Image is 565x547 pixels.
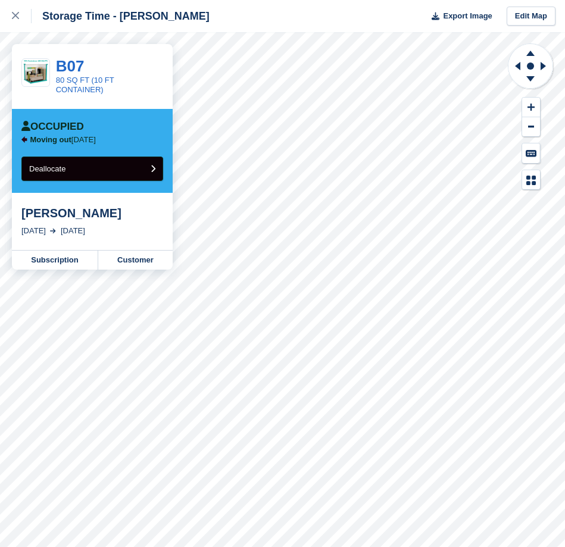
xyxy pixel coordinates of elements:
a: Subscription [12,251,98,270]
span: Moving out [30,135,71,144]
img: arrow-left-icn-90495f2de72eb5bd0bd1c3c35deca35cc13f817d75bef06ecd7c0b315636ce7e.svg [21,136,27,143]
a: 80 SQ FT (10 FT CONTAINER) [56,76,114,94]
a: Edit Map [507,7,555,26]
span: Export Image [443,10,492,22]
div: Storage Time - [PERSON_NAME] [32,9,210,23]
a: B07 [56,57,85,75]
div: [DATE] [61,225,85,237]
a: Customer [98,251,173,270]
button: Map Legend [522,170,540,190]
button: Zoom Out [522,117,540,137]
span: Deallocate [29,164,65,173]
button: Export Image [424,7,492,26]
button: Keyboard Shortcuts [522,143,540,163]
p: [DATE] [30,135,96,145]
div: Occupied [21,121,84,133]
button: Zoom In [522,98,540,117]
div: [DATE] [21,225,46,237]
img: arrow-right-light-icn-cde0832a797a2874e46488d9cf13f60e5c3a73dbe684e267c42b8395dfbc2abf.svg [50,229,56,233]
img: 10ft%20Container%20(80%20SQ%20FT)%20(2).png [22,59,49,86]
button: Deallocate [21,157,163,181]
div: [PERSON_NAME] [21,206,163,220]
